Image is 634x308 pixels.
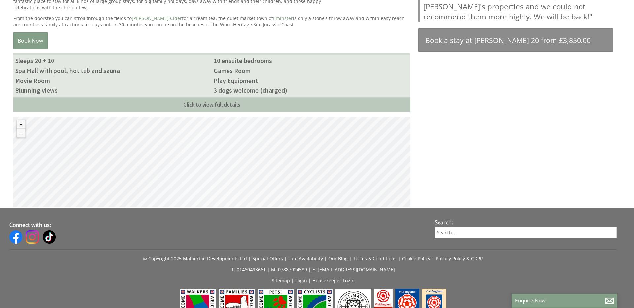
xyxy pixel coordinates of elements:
[291,277,294,284] span: |
[402,256,430,262] a: Cookie Policy
[349,256,352,262] span: |
[418,28,613,52] a: Book a stay at [PERSON_NAME] 20 from £3,850.00
[13,97,410,112] a: Click to view full details
[312,266,395,273] a: E: [EMAIL_ADDRESS][DOMAIN_NAME]
[13,56,212,66] li: Sleeps 20 + 10
[324,256,327,262] span: |
[143,256,247,262] a: © Copyright 2025 Malherbie Developments Ltd
[212,66,410,76] li: Games Room
[43,230,56,244] img: Tiktok
[9,222,422,229] h3: Connect with us:
[13,15,410,28] p: From the doorstep you can stroll through the fields to for a cream tea, the quiet market town of ...
[288,256,323,262] a: Late Availability
[432,256,434,262] span: |
[272,277,290,284] a: Sitemap
[435,227,617,238] input: Search...
[308,277,311,284] span: |
[248,256,251,262] span: |
[312,277,355,284] a: Housekeeper Login
[273,15,293,21] a: Ilminster
[308,266,311,273] span: |
[13,32,48,49] a: Book Now
[436,256,483,262] a: Privacy Policy & GDPR
[13,66,212,76] li: Spa Hall with pool, hot tub and sauna
[9,230,22,244] img: Facebook
[267,266,270,273] span: |
[284,256,287,262] span: |
[17,129,25,137] button: Zoom out
[13,76,212,86] li: Movie Room
[26,230,39,244] img: Instagram
[231,266,266,273] a: T: 01460493661
[295,277,307,284] a: Login
[252,256,283,262] a: Special Offers
[271,266,307,273] a: M: 07887924589
[132,15,182,21] a: [PERSON_NAME] Cider
[212,76,410,86] li: Play Equipment
[13,86,212,95] li: Stunning views
[435,219,617,226] h3: Search:
[13,117,410,207] canvas: Map
[17,120,25,129] button: Zoom in
[212,86,410,95] li: 3 dogs welcome (charged)
[328,256,348,262] a: Our Blog
[212,56,410,66] li: 10 ensuite bedrooms
[398,256,401,262] span: |
[515,297,614,304] p: Enquire Now
[353,256,397,262] a: Terms & Conditions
